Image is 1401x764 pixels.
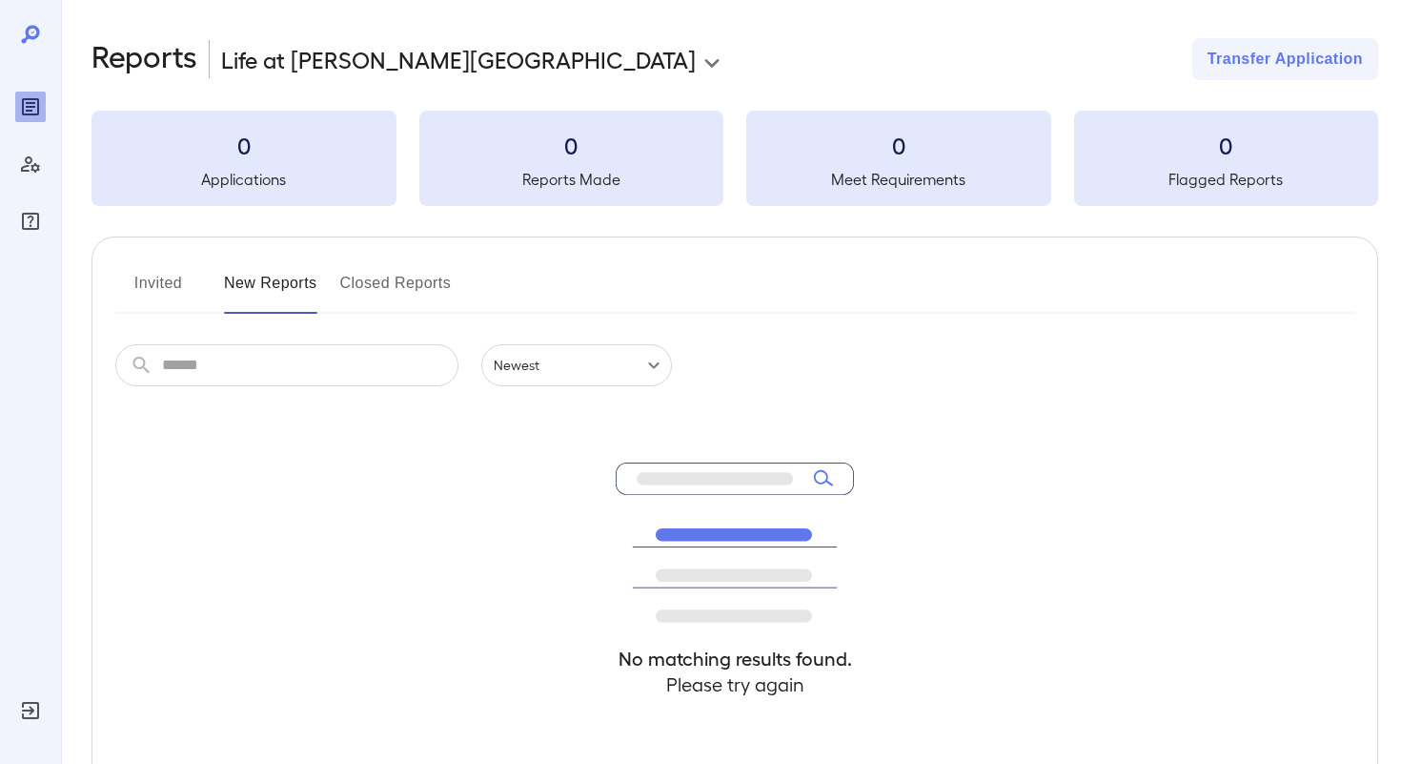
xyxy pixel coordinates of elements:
h5: Reports Made [419,168,724,191]
h3: 0 [91,130,396,160]
h3: 0 [746,130,1051,160]
h4: No matching results found. [616,646,854,671]
h5: Flagged Reports [1074,168,1379,191]
div: FAQ [15,206,46,237]
summary: 0Applications0Reports Made0Meet Requirements0Flagged Reports [91,111,1378,206]
div: Newest [481,344,672,386]
div: Manage Users [15,149,46,179]
h5: Applications [91,168,396,191]
h3: 0 [419,130,724,160]
button: Transfer Application [1192,38,1378,80]
button: Closed Reports [340,268,452,314]
p: Life at [PERSON_NAME][GEOGRAPHIC_DATA] [221,44,696,74]
button: New Reports [224,268,317,314]
h4: Please try again [616,671,854,697]
h5: Meet Requirements [746,168,1051,191]
h2: Reports [91,38,197,80]
div: Log Out [15,695,46,726]
button: Invited [115,268,201,314]
div: Reports [15,92,46,122]
h3: 0 [1074,130,1379,160]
